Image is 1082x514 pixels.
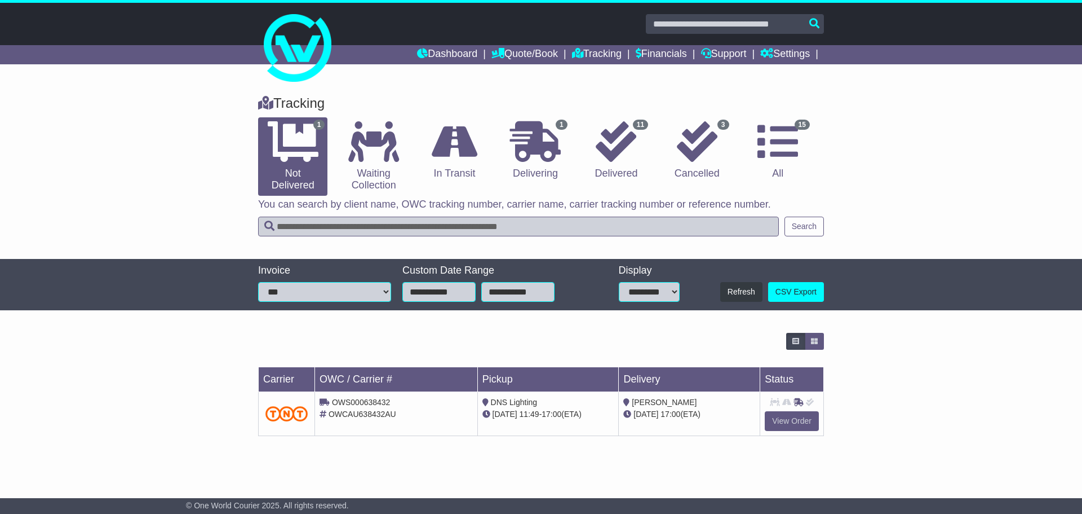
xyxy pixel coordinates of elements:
div: Tracking [252,95,830,112]
span: [DATE] [633,410,658,419]
a: 1 Delivering [500,117,570,184]
button: Search [784,217,824,236]
td: Pickup [477,367,619,392]
a: 3 Cancelled [662,117,731,184]
img: TNT_Domestic.png [265,406,308,421]
a: CSV Export [768,282,824,302]
span: © One World Courier 2025. All rights reserved. [186,501,349,510]
span: [PERSON_NAME] [632,398,697,407]
a: Dashboard [417,45,477,64]
p: You can search by client name, OWC tracking number, carrier name, carrier tracking number or refe... [258,199,824,211]
a: Quote/Book [491,45,558,64]
span: 17:00 [660,410,680,419]
div: Invoice [258,265,391,277]
span: DNS Lighting [491,398,538,407]
a: Support [701,45,747,64]
span: 11 [633,120,648,130]
span: 3 [717,120,729,130]
div: Custom Date Range [402,265,583,277]
div: Display [619,265,680,277]
a: View Order [765,411,819,431]
span: OWCAU638432AU [329,410,396,419]
span: 1 [313,120,325,130]
td: OWC / Carrier # [315,367,478,392]
span: [DATE] [493,410,517,419]
a: Financials [636,45,687,64]
a: 1 Not Delivered [258,117,327,196]
button: Refresh [720,282,762,302]
a: Settings [760,45,810,64]
span: OWS000638432 [332,398,391,407]
td: Carrier [259,367,315,392]
span: 17:00 [542,410,561,419]
td: Status [760,367,824,392]
a: Tracking [572,45,622,64]
span: 1 [556,120,567,130]
span: 11:49 [520,410,539,419]
div: - (ETA) [482,408,614,420]
a: 11 Delivered [582,117,651,184]
div: (ETA) [623,408,755,420]
span: 15 [795,120,810,130]
a: Waiting Collection [339,117,408,196]
a: 15 All [743,117,813,184]
a: In Transit [420,117,489,184]
td: Delivery [619,367,760,392]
